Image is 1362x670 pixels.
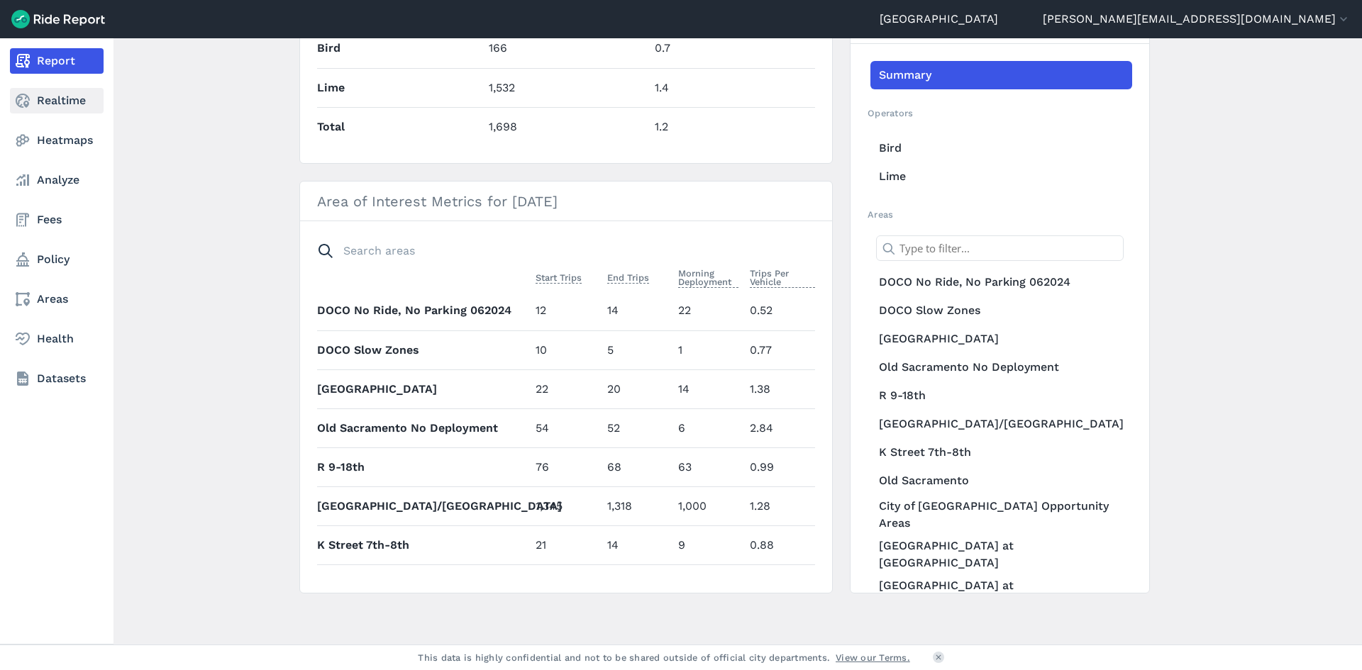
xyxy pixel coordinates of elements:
[870,574,1132,614] a: [GEOGRAPHIC_DATA] at [GEOGRAPHIC_DATA]
[672,408,744,447] td: 6
[870,134,1132,162] a: Bird
[602,486,673,525] td: 1,318
[483,29,649,68] td: 166
[672,486,744,525] td: 1,000
[672,369,744,408] td: 14
[10,286,104,312] a: Areas
[870,438,1132,467] a: K Street 7th-8th
[317,107,483,146] th: Total
[868,106,1132,120] h2: Operators
[870,162,1132,191] a: Lime
[870,325,1132,353] a: [GEOGRAPHIC_DATA]
[10,247,104,272] a: Policy
[672,564,744,603] td: 3
[530,447,602,486] td: 76
[317,369,530,408] th: [GEOGRAPHIC_DATA]
[744,447,816,486] td: 0.99
[868,208,1132,221] h2: Areas
[672,525,744,564] td: 9
[602,330,673,369] td: 5
[870,353,1132,381] a: Old Sacramento No Deployment
[530,564,602,603] td: 32
[649,29,815,68] td: 0.7
[744,525,816,564] td: 0.88
[649,68,815,107] td: 1.4
[607,269,649,284] span: End Trips
[744,369,816,408] td: 1.38
[602,525,673,564] td: 14
[672,291,744,330] td: 22
[530,486,602,525] td: 1,345
[870,268,1132,296] a: DOCO No Ride, No Parking 062024
[10,128,104,153] a: Heatmaps
[1043,11,1351,28] button: [PERSON_NAME][EMAIL_ADDRESS][DOMAIN_NAME]
[530,369,602,408] td: 22
[678,265,738,288] span: Morning Deployment
[744,564,816,603] td: 6.4
[672,330,744,369] td: 1
[317,291,530,330] th: DOCO No Ride, No Parking 062024
[10,167,104,193] a: Analyze
[530,525,602,564] td: 21
[602,408,673,447] td: 52
[536,269,582,286] button: Start Trips
[880,11,998,28] a: [GEOGRAPHIC_DATA]
[317,447,530,486] th: R 9-18th
[870,410,1132,438] a: [GEOGRAPHIC_DATA]/[GEOGRAPHIC_DATA]
[317,330,530,369] th: DOCO Slow Zones
[870,467,1132,495] a: Old Sacramento
[317,486,530,525] th: [GEOGRAPHIC_DATA]/[GEOGRAPHIC_DATA]
[317,29,483,68] th: Bird
[870,535,1132,574] a: [GEOGRAPHIC_DATA] at [GEOGRAPHIC_DATA]
[870,296,1132,325] a: DOCO Slow Zones
[678,265,738,291] button: Morning Deployment
[870,495,1132,535] a: City of [GEOGRAPHIC_DATA] Opportunity Areas
[317,525,530,564] th: K Street 7th-8th
[483,107,649,146] td: 1,698
[530,408,602,447] td: 54
[530,291,602,330] td: 12
[300,182,832,221] h3: Area of Interest Metrics for [DATE]
[10,207,104,233] a: Fees
[10,48,104,74] a: Report
[309,238,807,264] input: Search areas
[607,269,649,286] button: End Trips
[483,68,649,107] td: 1,532
[744,291,816,330] td: 0.52
[750,265,816,291] button: Trips Per Vehicle
[317,564,530,603] th: Old Sacramento
[317,408,530,447] th: Old Sacramento No Deployment
[649,107,815,146] td: 1.2
[876,235,1124,261] input: Type to filter...
[536,269,582,284] span: Start Trips
[317,68,483,107] th: Lime
[602,447,673,486] td: 68
[10,88,104,113] a: Realtime
[870,381,1132,410] a: R 9-18th
[836,651,910,664] a: View our Terms.
[750,265,816,288] span: Trips Per Vehicle
[10,326,104,352] a: Health
[602,564,673,603] td: 30
[602,369,673,408] td: 20
[744,330,816,369] td: 0.77
[672,447,744,486] td: 63
[602,291,673,330] td: 14
[11,10,105,28] img: Ride Report
[10,366,104,391] a: Datasets
[744,408,816,447] td: 2.84
[870,61,1132,89] a: Summary
[744,486,816,525] td: 1.28
[530,330,602,369] td: 10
